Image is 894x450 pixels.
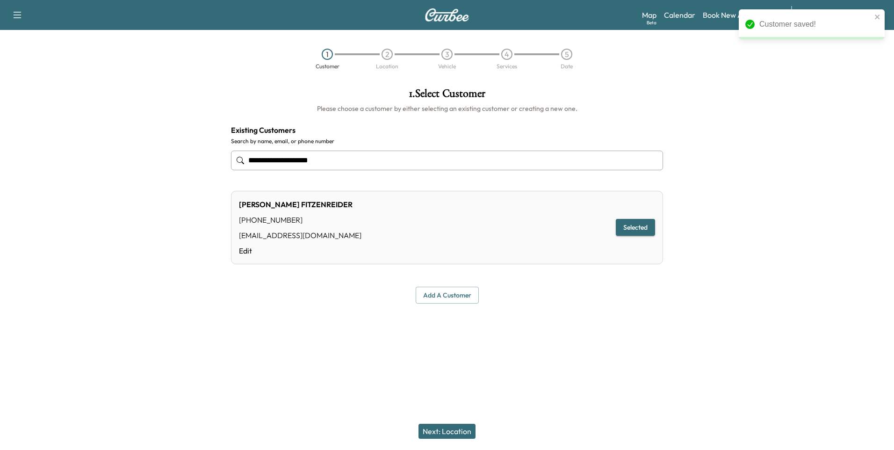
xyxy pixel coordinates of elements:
[418,424,476,439] button: Next: Location
[441,49,453,60] div: 3
[376,64,398,69] div: Location
[382,49,393,60] div: 2
[759,19,872,30] div: Customer saved!
[497,64,517,69] div: Services
[874,13,881,21] button: close
[438,64,456,69] div: Vehicle
[561,49,572,60] div: 5
[616,219,655,236] button: Selected
[416,287,479,304] button: Add a customer
[501,49,512,60] div: 4
[239,245,361,256] a: Edit
[322,49,333,60] div: 1
[231,104,663,113] h6: Please choose a customer by either selecting an existing customer or creating a new one.
[231,88,663,104] h1: 1 . Select Customer
[231,138,663,145] label: Search by name, email, or phone number
[316,64,339,69] div: Customer
[425,8,469,22] img: Curbee Logo
[703,9,782,21] a: Book New Appointment
[239,214,361,225] div: [PHONE_NUMBER]
[664,9,695,21] a: Calendar
[239,230,361,241] div: [EMAIL_ADDRESS][DOMAIN_NAME]
[561,64,573,69] div: Date
[647,19,656,26] div: Beta
[239,199,361,210] div: [PERSON_NAME] FITZENREIDER
[642,9,656,21] a: MapBeta
[231,124,663,136] h4: Existing Customers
